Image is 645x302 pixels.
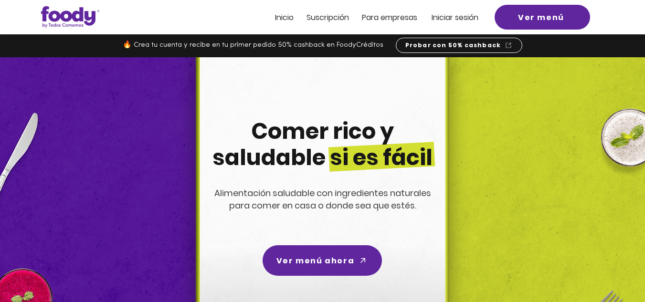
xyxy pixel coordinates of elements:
a: Inicio [275,13,294,21]
a: Ver menú ahora [263,245,382,276]
iframe: Messagebird Livechat Widget [590,247,635,292]
span: Ver menú ahora [276,255,354,267]
span: Comer rico y saludable si es fácil [212,116,433,173]
a: Para empresas [362,13,417,21]
span: Suscripción [307,12,349,23]
img: Logo_Foody V2.0.0 (3).png [41,6,99,28]
span: ra empresas [371,12,417,23]
span: Ver menú [518,11,564,23]
span: Probar con 50% cashback [405,41,501,50]
span: Inicio [275,12,294,23]
a: Ver menú [495,5,590,30]
span: Pa [362,12,371,23]
span: Alimentación saludable con ingredientes naturales para comer en casa o donde sea que estés. [214,187,431,211]
span: Iniciar sesión [432,12,478,23]
a: Iniciar sesión [432,13,478,21]
span: 🔥 Crea tu cuenta y recibe en tu primer pedido 50% cashback en FoodyCréditos [123,42,383,49]
a: Probar con 50% cashback [396,38,522,53]
a: Suscripción [307,13,349,21]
